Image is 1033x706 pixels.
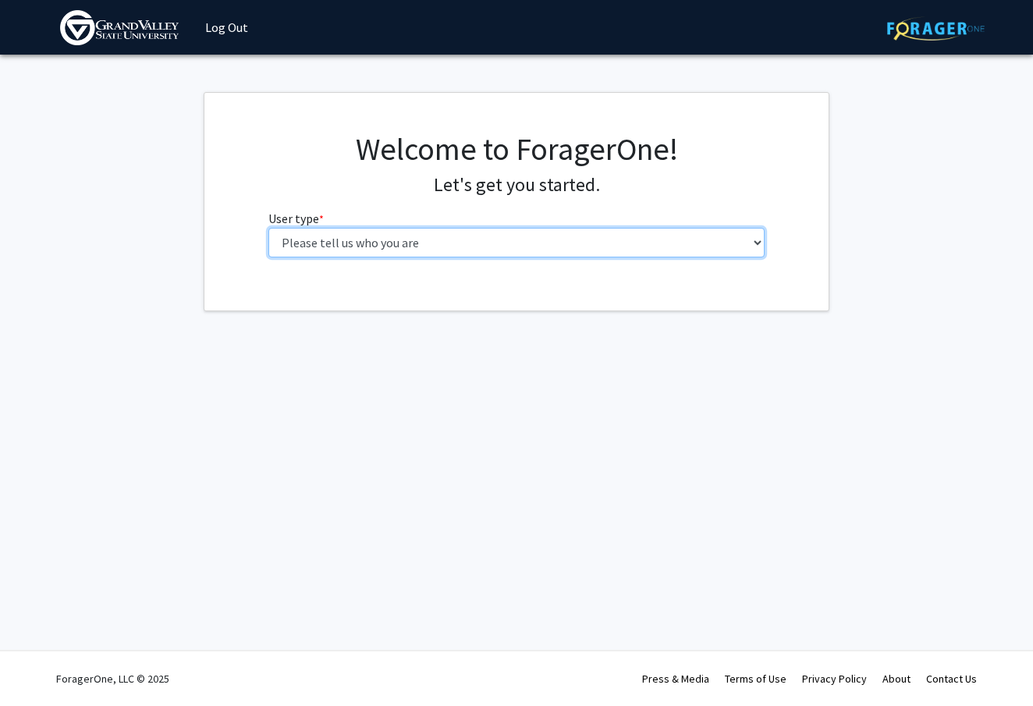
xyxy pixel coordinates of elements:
h1: Welcome to ForagerOne! [268,130,765,168]
h4: Let's get you started. [268,174,765,197]
img: ForagerOne Logo [887,16,985,41]
a: Terms of Use [725,672,786,686]
iframe: Chat [12,636,66,694]
img: Grand Valley State University Logo [60,10,179,45]
a: Press & Media [642,672,709,686]
div: ForagerOne, LLC © 2025 [56,651,169,706]
label: User type [268,209,324,228]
